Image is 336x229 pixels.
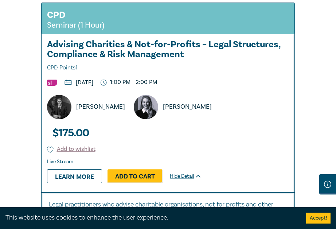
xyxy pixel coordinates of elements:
[47,80,57,86] img: Substantive Law
[49,200,287,228] p: Legal practitioners who advise charitable organisations, not for profits and other philanthropic ...
[306,213,331,224] button: Accept cookies
[108,169,163,183] a: Add to Cart
[47,21,104,29] small: Seminar (1 Hour)
[76,102,125,112] p: [PERSON_NAME]
[324,181,331,188] img: Information Icon
[5,213,295,222] div: This website uses cookies to enhance the user experience.
[47,169,102,183] a: Learn more
[47,125,89,141] h3: $ 175.00
[65,80,93,85] p: [DATE]
[47,40,289,73] h3: Advising Charities & Not-for-Profits – Legal Structures, Compliance & Risk Management
[134,95,158,119] img: https://s3.ap-southeast-2.amazonaws.com/leo-cussen-store-production-content/Contacts/Jessica%20Wi...
[47,63,289,73] span: CPD Points 1
[163,102,212,112] p: [PERSON_NAME]
[47,158,73,165] strong: Live Stream
[47,145,95,153] button: Add to wishlist
[101,79,157,86] p: 1:00 PM - 2:00 PM
[47,95,71,119] img: https://s3.ap-southeast-2.amazonaws.com/leo-cussen-store-production-content/Contacts/Andrew%20Spi...
[170,173,210,180] div: Hide Detail
[42,40,294,73] a: Advising Charities & Not-for-Profits – Legal Structures, Compliance & Risk Management CPD Points1
[47,8,65,21] h3: CPD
